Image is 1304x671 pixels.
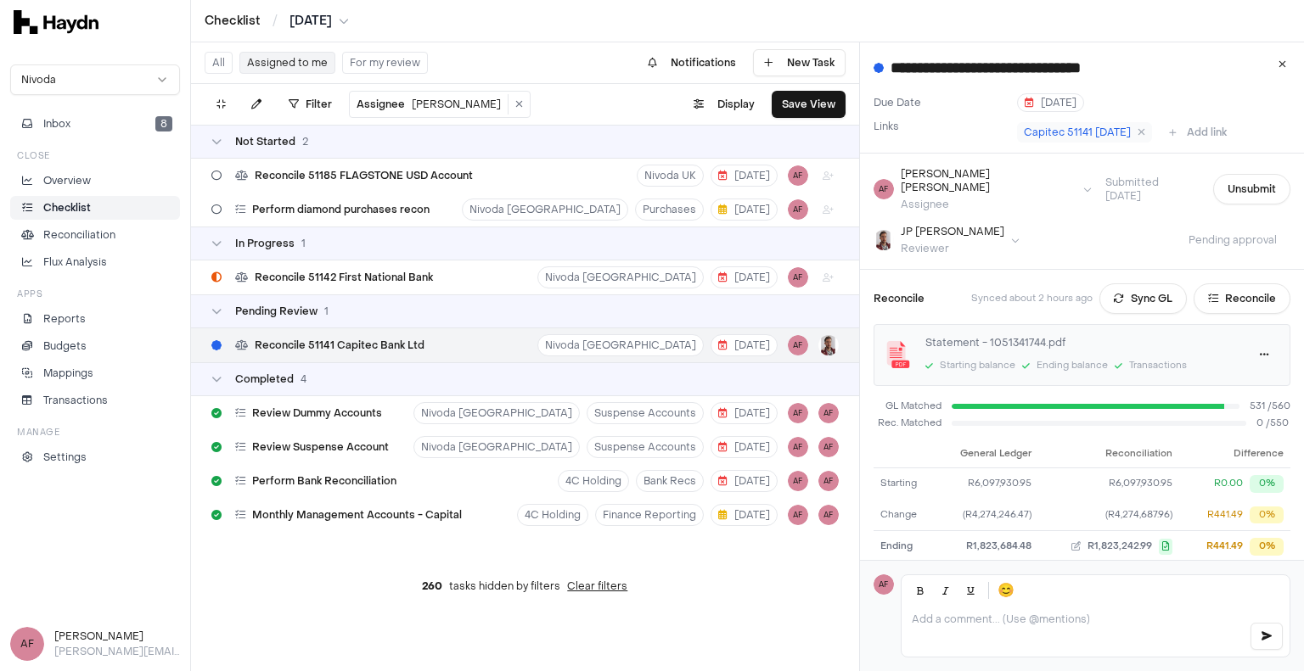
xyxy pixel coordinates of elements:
[636,470,704,492] button: Bank Recs
[17,288,42,300] h3: Apps
[818,505,839,525] span: AF
[718,203,770,216] span: [DATE]
[255,338,424,352] span: Reconcile 51141 Capitec Bank Ltd
[517,504,588,526] button: 4C Holding
[43,311,86,327] p: Reports
[537,334,704,356] button: Nivoda [GEOGRAPHIC_DATA]
[357,98,405,111] span: Assignee
[155,116,172,131] span: 8
[1206,540,1243,554] div: R441.49
[10,223,180,247] a: Reconciliation
[874,167,1092,211] button: AF[PERSON_NAME] [PERSON_NAME]Assignee
[54,629,180,644] h3: [PERSON_NAME]
[595,504,704,526] button: Finance Reporting
[255,169,473,182] span: Reconcile 51185 FLAGSTONE USD Account
[43,227,115,243] p: Reconciliation
[269,12,281,29] span: /
[17,426,59,439] h3: Manage
[818,335,839,355] button: JP Smit
[935,441,1039,468] th: General Ledger
[1214,477,1243,491] div: R0.00
[1159,119,1237,146] button: Add link
[43,393,108,408] p: Transactions
[718,474,770,488] span: [DATE]
[1250,475,1284,493] div: 0%
[718,169,770,182] span: [DATE]
[959,579,983,602] button: Underline (Ctrl+U)
[462,199,628,221] button: Nivoda [GEOGRAPHIC_DATA]
[567,579,627,593] button: Clear filters
[235,305,318,318] span: Pending Review
[1256,417,1290,431] span: 0 / 550
[718,440,770,454] span: [DATE]
[788,165,808,186] button: AF
[941,508,1032,523] div: (R4,274,246.47)
[324,305,329,318] span: 1
[925,335,1235,350] div: Statement - 1051341744.pdf
[422,579,442,593] span: 260
[1105,508,1172,523] span: (R4,274,687.96)
[17,149,50,162] h3: Close
[788,403,808,423] button: AF
[43,366,93,381] p: Mappings
[940,359,1015,373] div: Starting balance
[43,254,107,270] p: Flux Analysis
[711,402,778,424] button: [DATE]
[1024,126,1131,139] span: Capitec 51141 [DATE]
[637,165,704,187] button: Nivoda UK
[252,203,430,216] span: Perform diamond purchases recon
[788,471,808,491] span: AF
[10,389,180,412] a: Transactions
[1175,233,1290,247] span: Pending approval
[342,52,428,74] button: For my review
[934,579,958,602] button: Italic (Ctrl+I)
[252,440,389,454] span: Review Suspense Account
[711,436,778,458] button: [DATE]
[289,13,349,30] button: [DATE]
[205,13,261,30] a: Checklist
[941,477,1032,491] div: R6,097,930.95
[255,271,433,284] span: Reconcile 51142 First National Bank
[818,437,839,457] button: AF
[901,198,1076,211] div: Assignee
[1045,539,1172,555] button: R1,823,242.99
[885,341,912,368] img: application/pdf
[901,225,1004,238] div: JP [PERSON_NAME]
[1088,540,1152,554] span: R1,823,242.99
[1250,538,1284,556] div: 0%
[711,199,778,221] button: [DATE]
[43,338,87,354] p: Budgets
[537,266,704,288] button: Nivoda [GEOGRAPHIC_DATA]
[874,531,935,562] td: Ending
[43,173,91,188] p: Overview
[10,627,44,661] span: AF
[711,504,778,526] button: [DATE]
[235,237,295,250] span: In Progress
[874,417,941,431] div: Rec. Matched
[818,471,839,491] button: AF
[1045,477,1172,491] button: R6,097,930.95
[235,372,294,386] span: Completed
[10,334,180,358] a: Budgets
[788,437,808,457] button: AF
[1250,506,1284,524] div: 0%
[788,335,808,355] button: AF
[10,361,180,385] a: Mappings
[818,403,839,423] button: AF
[10,196,180,220] a: Checklist
[239,52,335,74] button: Assigned to me
[683,91,765,118] button: Display
[1194,283,1290,314] button: Reconcile
[788,267,808,288] button: AF
[413,436,580,458] button: Nivoda [GEOGRAPHIC_DATA]
[1207,508,1243,523] div: R441.49
[901,242,1004,255] div: Reviewer
[718,338,770,352] span: [DATE]
[587,402,704,424] button: Suspense Accounts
